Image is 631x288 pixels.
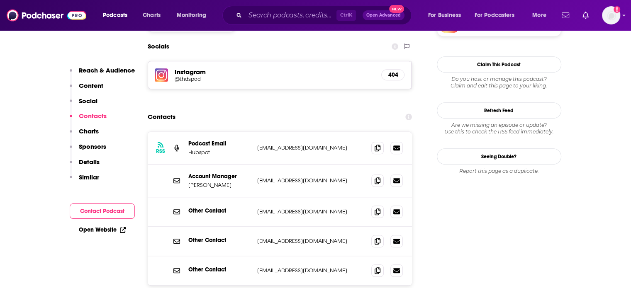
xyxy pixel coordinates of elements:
h5: @thdspod [175,76,307,82]
div: Report this page as a duplicate. [437,168,561,174]
h5: Instagram [175,68,375,76]
div: Search podcasts, credits, & more... [230,6,419,25]
p: [PERSON_NAME] [188,182,251,189]
p: Charts [79,127,99,135]
button: Reach & Audience [70,66,135,82]
a: Seeing Double? [437,148,561,165]
button: Charts [70,127,99,143]
img: iconImage [155,68,168,82]
p: Social [79,97,97,105]
img: Podchaser - Follow, Share and Rate Podcasts [7,7,86,23]
a: Charts [137,9,166,22]
button: open menu [526,9,557,22]
span: Open Advanced [366,13,401,17]
button: Show profile menu [602,6,620,24]
p: Reach & Audience [79,66,135,74]
p: Account Manager [188,173,251,180]
button: Claim This Podcast [437,56,561,73]
p: [EMAIL_ADDRESS][DOMAIN_NAME] [257,267,365,274]
span: Do you host or manage this podcast? [437,76,561,82]
span: New [389,5,404,13]
p: [EMAIL_ADDRESS][DOMAIN_NAME] [257,144,365,151]
span: Ctrl K [336,10,356,21]
p: Contacts [79,112,107,120]
button: open menu [422,9,471,22]
h3: RSS [156,148,165,155]
div: Claim and edit this page to your liking. [437,76,561,89]
p: Details [79,158,100,166]
button: Sponsors [70,143,106,158]
a: @thdspod [175,76,375,82]
p: Similar [79,173,99,181]
button: Refresh Feed [437,102,561,119]
a: Show notifications dropdown [558,8,573,22]
span: More [532,10,546,21]
p: Hubspot [188,149,251,156]
h2: Socials [148,39,169,54]
button: Open AdvancedNew [363,10,404,20]
span: Podcasts [103,10,127,21]
span: Charts [143,10,161,21]
p: [EMAIL_ADDRESS][DOMAIN_NAME] [257,208,365,215]
div: Are we missing an episode or update? Use this to check the RSS feed immediately. [437,122,561,135]
input: Search podcasts, credits, & more... [245,9,336,22]
button: Contacts [70,112,107,127]
h5: 404 [388,71,397,78]
span: For Business [428,10,461,21]
p: [EMAIL_ADDRESS][DOMAIN_NAME] [257,177,365,184]
a: Open Website [79,226,126,233]
button: open menu [97,9,138,22]
p: Podcast Email [188,140,251,147]
button: open menu [469,9,526,22]
button: Social [70,97,97,112]
a: Show notifications dropdown [579,8,592,22]
p: Sponsors [79,143,106,150]
span: Logged in as cmand-c [602,6,620,24]
p: Content [79,82,103,90]
p: [EMAIL_ADDRESS][DOMAIN_NAME] [257,237,365,244]
p: Other Contact [188,207,251,214]
svg: Add a profile image [614,6,620,13]
button: open menu [171,9,217,22]
p: Other Contact [188,266,251,273]
button: Content [70,82,103,97]
img: User Profile [602,6,620,24]
button: Similar [70,173,99,189]
span: For Podcasters [475,10,514,21]
h2: Contacts [148,109,175,125]
button: Details [70,158,100,173]
span: Monitoring [177,10,206,21]
button: Contact Podcast [70,203,135,219]
p: Other Contact [188,237,251,244]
